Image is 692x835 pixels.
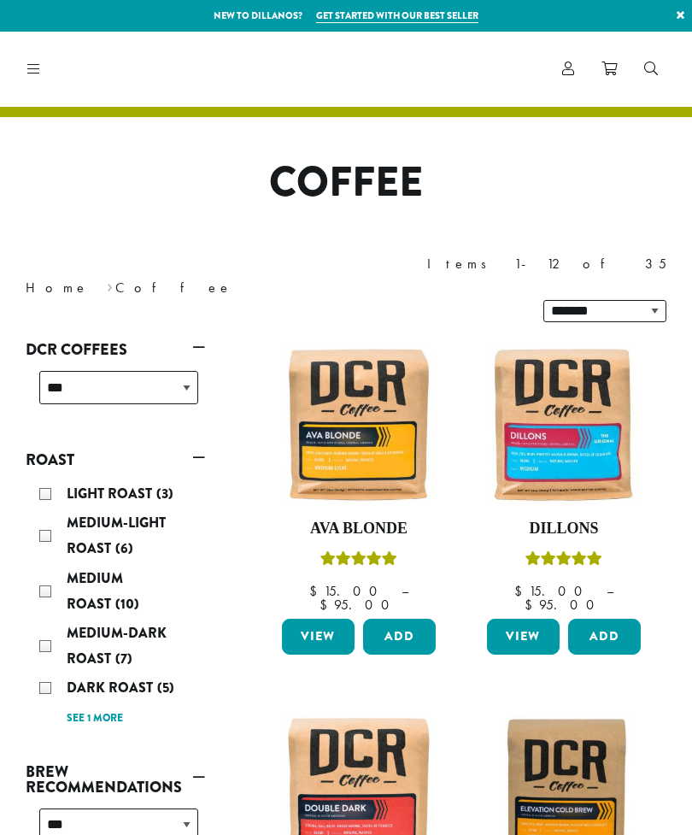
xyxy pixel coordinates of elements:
[26,335,205,364] a: DCR Coffees
[26,474,205,737] div: Roast
[525,596,539,614] span: $
[26,279,89,297] a: Home
[156,484,173,503] span: (3)
[483,344,645,506] img: Dillons-12oz-300x300.jpg
[67,513,166,558] span: Medium-Light Roast
[525,596,602,614] bdi: 95.00
[26,445,205,474] a: Roast
[487,619,560,655] a: View
[427,254,666,274] div: Items 1-12 of 35
[320,596,334,614] span: $
[630,55,671,83] a: Search
[278,344,440,506] img: Ava-Blonde-12oz-1-300x300.jpg
[157,678,174,697] span: (5)
[363,619,436,655] button: Add
[67,568,123,614] span: Medium Roast
[26,364,205,425] div: DCR Coffees
[282,619,355,655] a: View
[568,619,641,655] button: Add
[115,594,139,614] span: (10)
[316,9,478,23] a: Get started with our best seller
[320,549,397,574] div: Rated 5.00 out of 5
[309,582,385,600] bdi: 15.00
[278,344,440,612] a: Ava BlondeRated 5.00 out of 5
[514,582,529,600] span: $
[67,484,156,503] span: Light Roast
[402,582,408,600] span: –
[67,710,123,727] a: See 1 more
[309,582,324,600] span: $
[67,678,157,697] span: Dark Roast
[525,549,602,574] div: Rated 5.00 out of 5
[107,272,113,298] span: ›
[278,520,440,538] h4: Ava Blonde
[320,596,397,614] bdi: 95.00
[115,538,133,558] span: (6)
[26,278,320,298] nav: Breadcrumb
[514,582,590,600] bdi: 15.00
[26,757,205,802] a: Brew Recommendations
[483,520,645,538] h4: Dillons
[67,623,167,668] span: Medium-Dark Roast
[115,649,132,668] span: (7)
[607,582,613,600] span: –
[483,344,645,612] a: DillonsRated 5.00 out of 5
[13,158,679,208] h1: Coffee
